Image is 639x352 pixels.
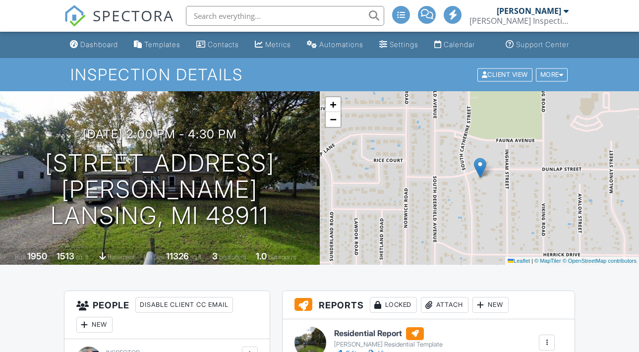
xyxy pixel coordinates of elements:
[334,327,443,340] h6: Residential Report
[516,40,569,49] div: Support Center
[190,253,203,261] span: sq.ft.
[508,258,530,264] a: Leaflet
[265,40,291,49] div: Metrics
[476,70,535,78] a: Client View
[135,297,233,313] div: Disable Client CC Email
[64,5,86,27] img: The Best Home Inspection Software - Spectora
[76,253,90,261] span: sq. ft.
[130,36,184,54] a: Templates
[430,36,479,54] a: Calendar
[319,40,363,49] div: Automations
[64,13,174,34] a: SPECTORA
[472,297,509,313] div: New
[144,253,165,261] span: Lot Size
[76,317,113,333] div: New
[57,251,74,261] div: 1513
[497,6,561,16] div: [PERSON_NAME]
[283,291,575,319] h3: Reports
[251,36,295,54] a: Metrics
[326,112,341,127] a: Zoom out
[108,253,134,261] span: basement
[303,36,367,54] a: Automations (Advanced)
[330,113,336,125] span: −
[474,158,486,178] img: Marker
[531,258,533,264] span: |
[334,327,443,349] a: Residential Report [PERSON_NAME] Residential Template
[334,341,443,349] div: [PERSON_NAME] Residential Template
[27,251,47,261] div: 1950
[390,40,418,49] div: Settings
[256,251,267,261] div: 1.0
[83,127,237,141] h3: [DATE] 2:00 pm - 4:30 pm
[15,253,26,261] span: Built
[93,5,174,26] span: SPECTORA
[80,40,118,49] div: Dashboard
[534,258,561,264] a: © MapTiler
[192,36,243,54] a: Contacts
[66,36,122,54] a: Dashboard
[370,297,417,313] div: Locked
[469,16,569,26] div: McNamara Inspections
[444,40,475,49] div: Calendar
[16,150,304,229] h1: [STREET_ADDRESS][PERSON_NAME] Lansing, MI 48911
[166,251,189,261] div: 11326
[144,40,180,49] div: Templates
[502,36,573,54] a: Support Center
[70,66,569,83] h1: Inspection Details
[375,36,422,54] a: Settings
[268,253,296,261] span: bathrooms
[330,98,336,111] span: +
[326,97,341,112] a: Zoom in
[208,40,239,49] div: Contacts
[64,291,270,339] h3: People
[219,253,246,261] span: bedrooms
[186,6,384,26] input: Search everything...
[212,251,218,261] div: 3
[477,68,532,81] div: Client View
[563,258,637,264] a: © OpenStreetMap contributors
[421,297,468,313] div: Attach
[536,68,568,81] div: More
